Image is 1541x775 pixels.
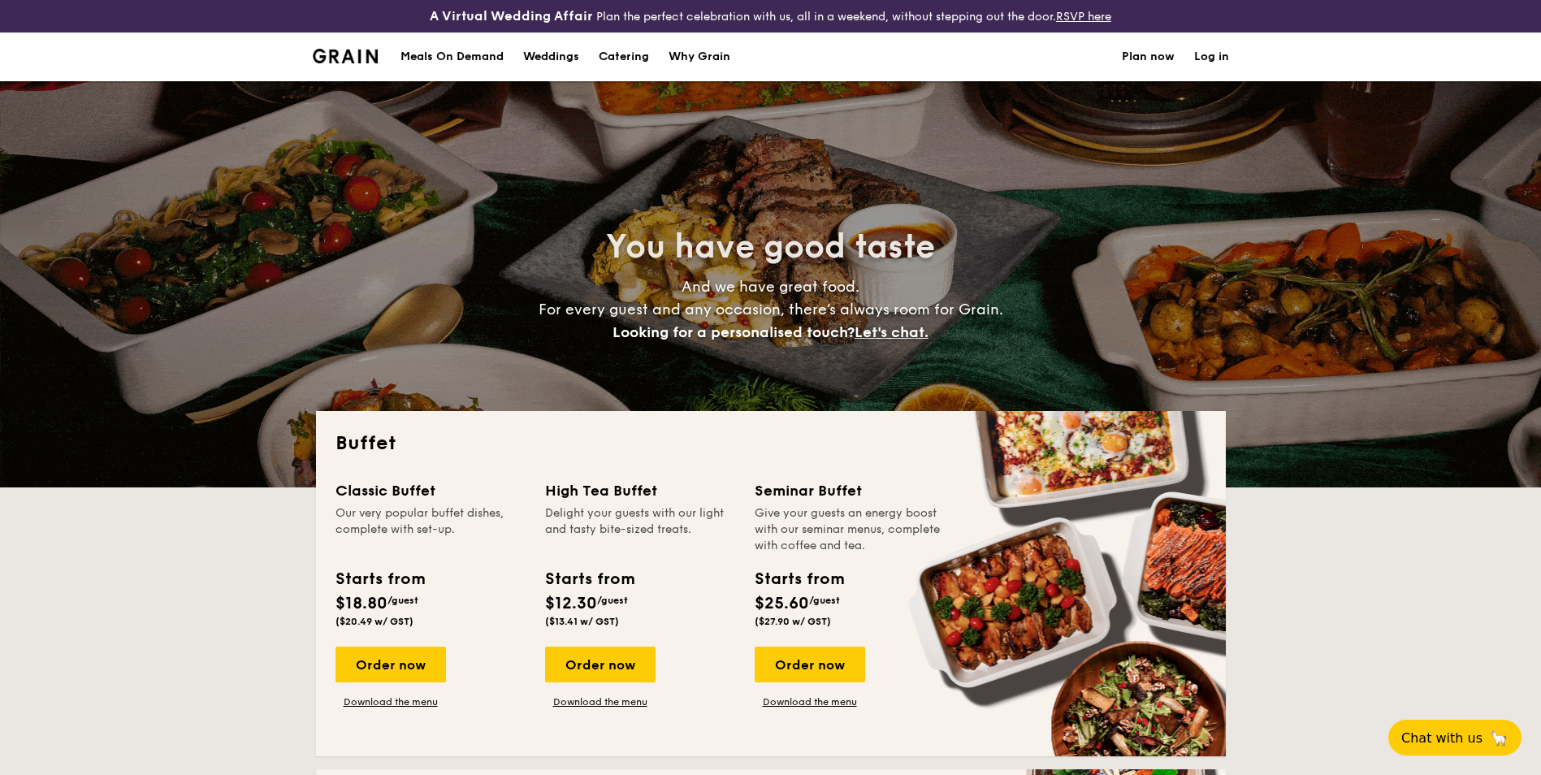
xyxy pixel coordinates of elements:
[400,32,504,81] div: Meals On Demand
[545,479,735,502] div: High Tea Buffet
[545,505,735,554] div: Delight your guests with our light and tasty bite-sized treats.
[335,647,446,682] div: Order now
[545,695,656,708] a: Download the menu
[1056,10,1111,24] a: RSVP here
[313,49,379,63] a: Logotype
[539,278,1003,341] span: And we have great food. For every guest and any occasion, there’s always room for Grain.
[755,567,843,591] div: Starts from
[1489,729,1509,747] span: 🦙
[597,595,628,606] span: /guest
[755,505,945,554] div: Give your guests an energy boost with our seminar menus, complete with coffee and tea.
[335,567,424,591] div: Starts from
[313,49,379,63] img: Grain
[391,32,513,81] a: Meals On Demand
[545,567,634,591] div: Starts from
[755,616,831,627] span: ($27.90 w/ GST)
[1401,730,1483,746] span: Chat with us
[755,647,865,682] div: Order now
[589,32,659,81] a: Catering
[335,431,1206,457] h2: Buffet
[599,32,649,81] h1: Catering
[809,595,840,606] span: /guest
[335,479,526,502] div: Classic Buffet
[335,594,387,613] span: $18.80
[1388,720,1522,756] button: Chat with us🦙
[545,616,619,627] span: ($13.41 w/ GST)
[545,594,597,613] span: $12.30
[513,32,589,81] a: Weddings
[669,32,730,81] div: Why Grain
[387,595,418,606] span: /guest
[545,647,656,682] div: Order now
[755,479,945,502] div: Seminar Buffet
[659,32,740,81] a: Why Grain
[523,32,579,81] div: Weddings
[303,6,1239,26] div: Plan the perfect celebration with us, all in a weekend, without stepping out the door.
[335,616,413,627] span: ($20.49 w/ GST)
[613,323,855,341] span: Looking for a personalised touch?
[335,505,526,554] div: Our very popular buffet dishes, complete with set-up.
[335,695,446,708] a: Download the menu
[606,227,935,266] span: You have good taste
[430,6,593,26] h4: A Virtual Wedding Affair
[1194,32,1229,81] a: Log in
[755,594,809,613] span: $25.60
[755,695,865,708] a: Download the menu
[855,323,928,341] span: Let's chat.
[1122,32,1175,81] a: Plan now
